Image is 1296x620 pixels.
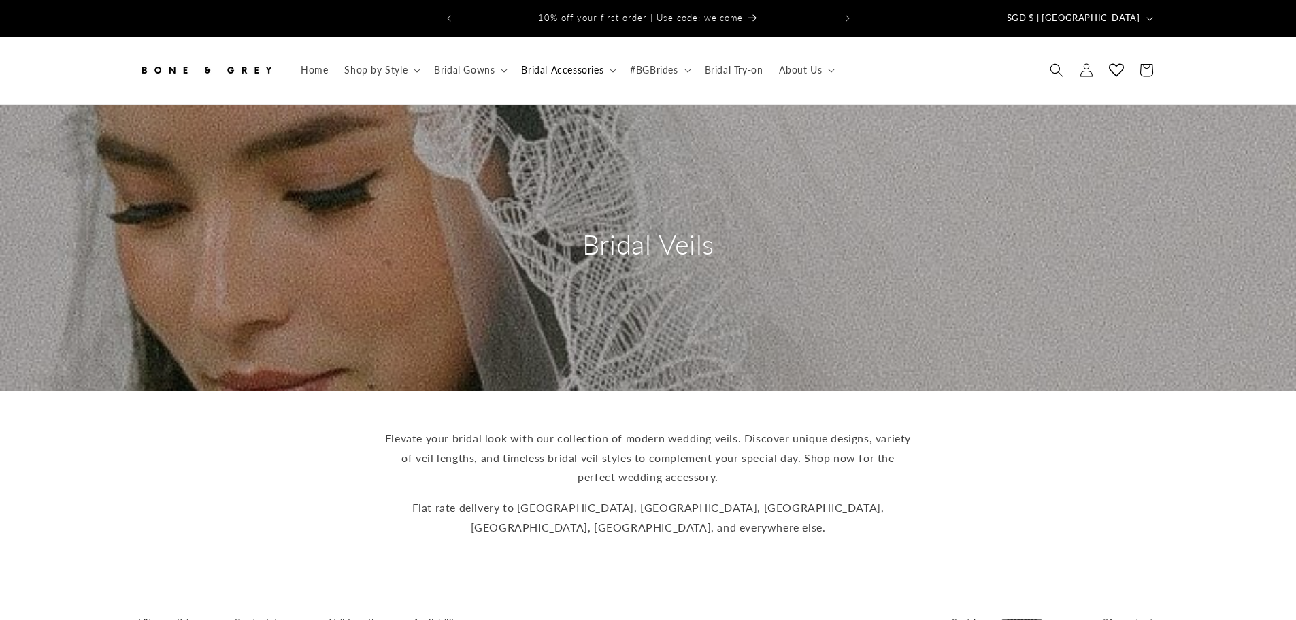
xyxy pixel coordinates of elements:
h2: Bridal Veils [519,227,778,262]
p: Flat rate delivery to [GEOGRAPHIC_DATA], [GEOGRAPHIC_DATA], [GEOGRAPHIC_DATA], [GEOGRAPHIC_DATA],... [383,498,914,538]
summary: Shop by Style [336,56,426,84]
summary: #BGBrides [622,56,696,84]
span: 10% off your first order | Use code: welcome [538,12,743,23]
span: Bridal Gowns [434,64,495,76]
summary: Bridal Gowns [426,56,513,84]
a: Bridal Try-on [697,56,771,84]
span: SGD $ | [GEOGRAPHIC_DATA] [1007,12,1140,25]
summary: Search [1042,55,1071,85]
p: Elevate your bridal look with our collection of modern wedding veils. Discover unique designs, va... [383,429,914,487]
a: Home [293,56,336,84]
img: Bone and Grey Bridal [138,55,274,85]
button: Next announcement [833,5,863,31]
span: Home [301,64,328,76]
span: About Us [779,64,822,76]
a: Bone and Grey Bridal [133,50,279,91]
span: Bridal Try-on [705,64,763,76]
button: Previous announcement [434,5,464,31]
span: #BGBrides [630,64,678,76]
span: Shop by Style [344,64,408,76]
summary: About Us [771,56,840,84]
button: SGD $ | [GEOGRAPHIC_DATA] [999,5,1159,31]
summary: Bridal Accessories [513,56,622,84]
span: Bridal Accessories [521,64,603,76]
